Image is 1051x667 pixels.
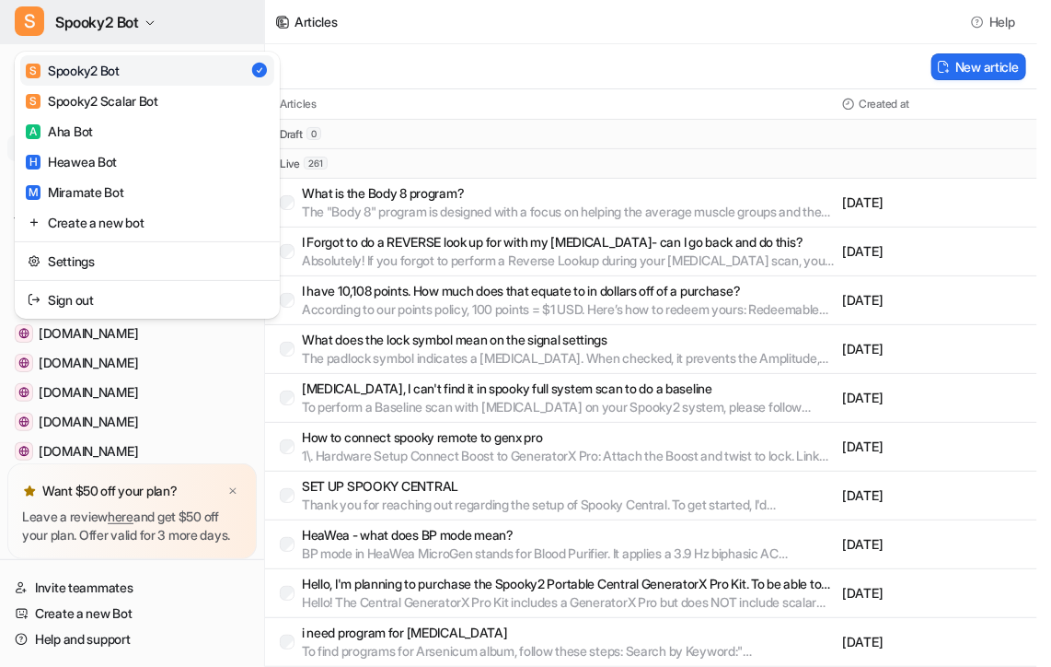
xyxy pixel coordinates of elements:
div: Aha Bot [26,122,93,141]
div: Miramate Bot [26,182,124,202]
span: S [26,64,40,78]
span: S [15,6,44,36]
span: M [26,185,40,200]
div: SSpooky2 Bot [15,52,280,319]
a: Create a new bot [20,207,274,238]
img: reset [28,252,40,271]
img: reset [28,290,40,310]
div: Heawea Bot [26,152,117,171]
span: Spooky2 Bot [55,9,139,35]
div: Spooky2 Bot [26,61,120,80]
a: Settings [20,246,274,276]
a: Sign out [20,285,274,315]
div: Spooky2 Scalar Bot [26,91,158,111]
span: H [26,155,40,170]
img: reset [28,213,40,232]
span: S [26,94,40,109]
span: A [26,124,40,139]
